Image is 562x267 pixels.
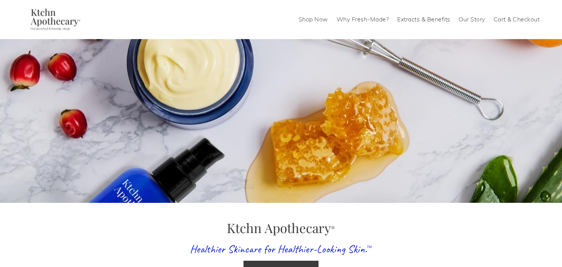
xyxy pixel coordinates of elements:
[494,14,540,25] a: Cart & Checkout
[337,14,389,25] a: Why Fresh-Made?
[397,14,450,25] a: Extracts & Benefits
[331,225,335,232] sup: ®
[23,8,86,31] img: Ktchn Apothecary
[367,244,372,251] sup: ™
[190,242,367,256] span: Healthier Skincare for Healthier-Looking Skin.
[299,14,328,25] a: Shop Now
[459,14,485,25] a: Our Story
[227,219,335,236] span: Ktchn Apothecary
